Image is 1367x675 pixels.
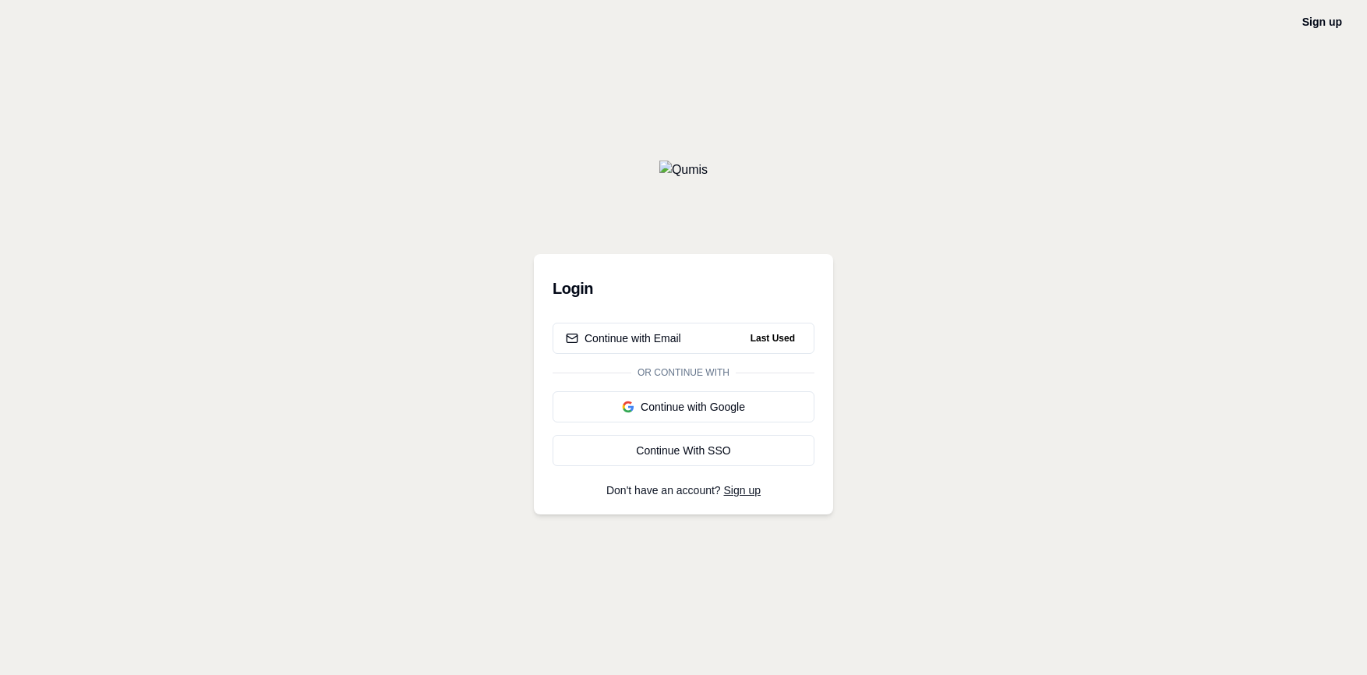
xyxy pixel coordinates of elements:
div: Continue with Email [566,330,681,346]
button: Continue with EmailLast Used [553,323,814,354]
a: Continue With SSO [553,435,814,466]
a: Sign up [1302,16,1342,28]
a: Sign up [724,484,761,497]
h3: Login [553,273,814,304]
div: Continue With SSO [566,443,801,458]
button: Continue with Google [553,391,814,422]
span: Last Used [744,329,801,348]
p: Don't have an account? [553,485,814,496]
img: Qumis [659,161,708,179]
div: Continue with Google [566,399,801,415]
span: Or continue with [631,366,736,379]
